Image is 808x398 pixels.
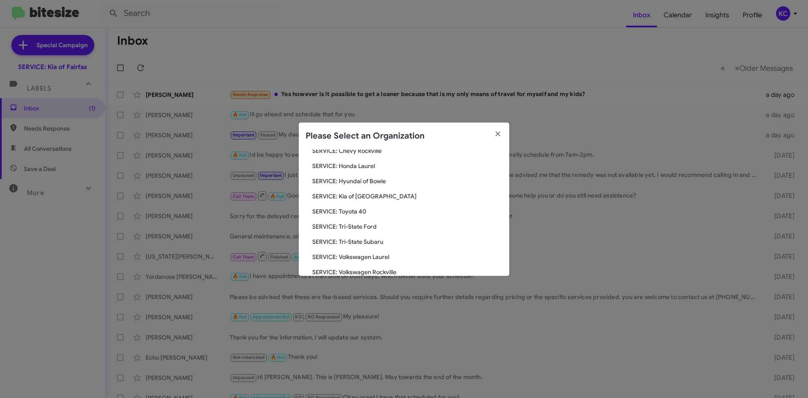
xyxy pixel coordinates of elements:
span: SERVICE: Kia of [GEOGRAPHIC_DATA] [312,192,502,200]
span: SERVICE: Chevy Rockville [312,147,502,155]
span: SERVICE: Volkswagen Laurel [312,253,502,261]
span: SERVICE: Honda Laurel [312,162,502,170]
h2: Please Select an Organization [306,129,425,143]
span: SERVICE: Tri-State Subaru [312,238,502,246]
span: SERVICE: Toyota 40 [312,207,502,216]
span: SERVICE: Tri-State Ford [312,222,502,231]
span: SERVICE: Hyundai of Bowie [312,177,502,185]
span: SERVICE: Volkswagen Rockville [312,268,502,276]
